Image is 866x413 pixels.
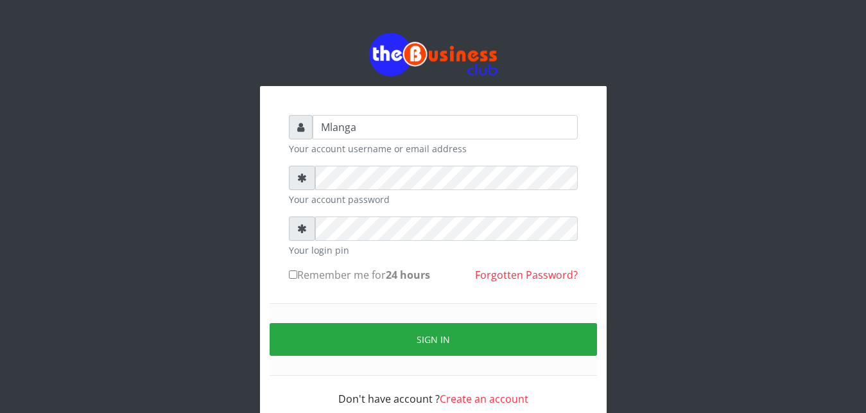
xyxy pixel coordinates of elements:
[313,115,578,139] input: Username or email address
[440,392,528,406] a: Create an account
[289,142,578,155] small: Your account username or email address
[289,267,430,283] label: Remember me for
[475,268,578,282] a: Forgotten Password?
[386,268,430,282] b: 24 hours
[289,243,578,257] small: Your login pin
[270,323,597,356] button: Sign in
[289,270,297,279] input: Remember me for24 hours
[289,376,578,407] div: Don't have account ?
[289,193,578,206] small: Your account password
